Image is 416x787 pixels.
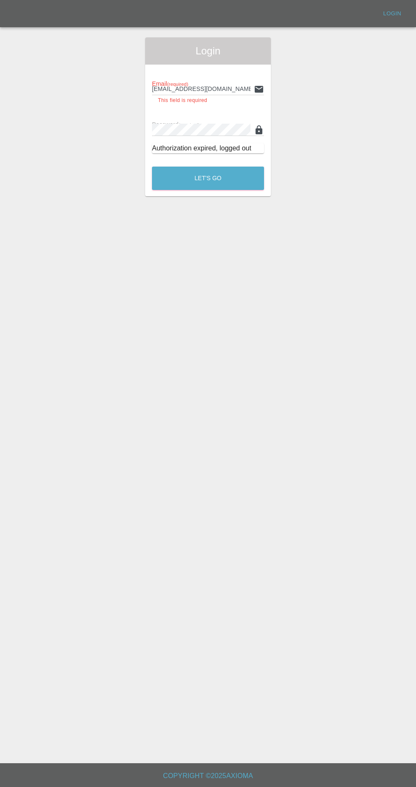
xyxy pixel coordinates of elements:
span: Password [152,121,200,128]
span: Email [152,80,188,87]
span: Login [152,44,264,58]
button: Let's Go [152,167,264,190]
a: Login [379,7,406,20]
h6: Copyright © 2025 Axioma [7,770,409,782]
p: This field is required [158,96,258,105]
small: (required) [167,82,188,87]
div: Authorization expired, logged out [152,143,264,153]
small: (required) [179,122,200,127]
